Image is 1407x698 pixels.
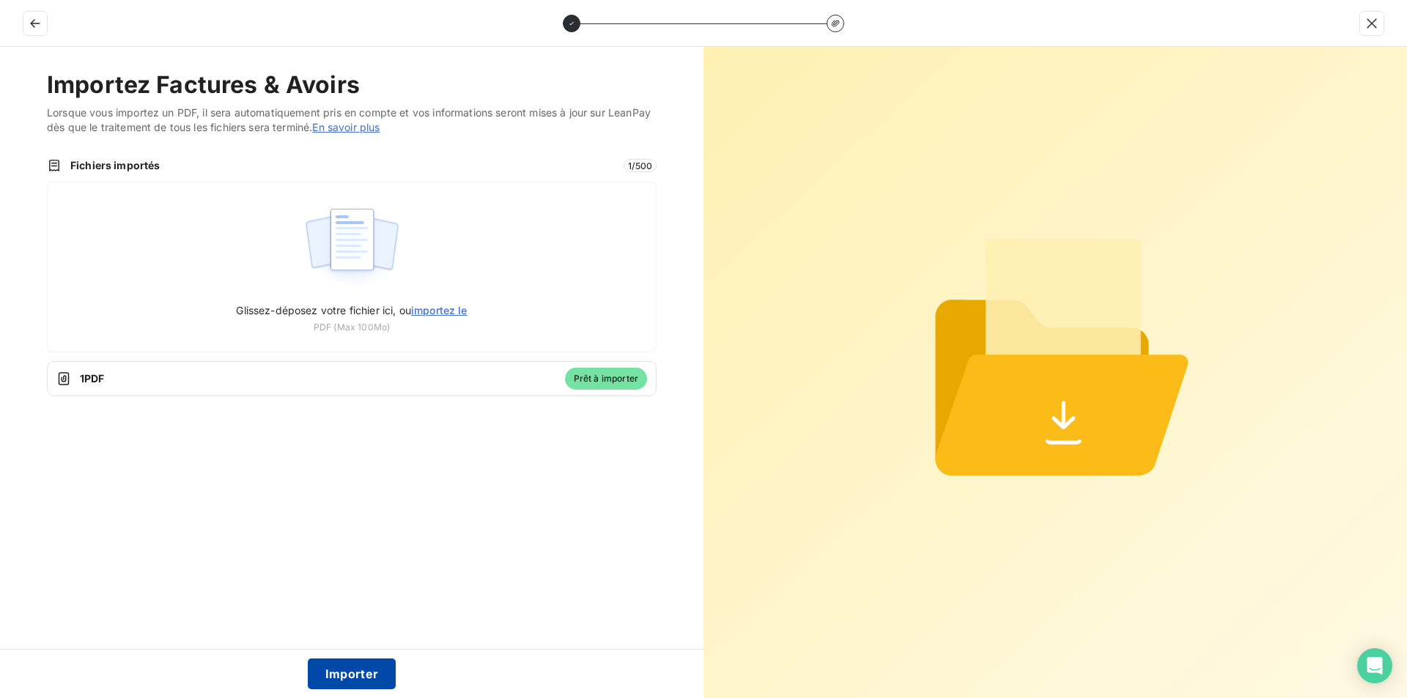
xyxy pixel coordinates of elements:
span: Prêt à importer [565,368,647,390]
div: Open Intercom Messenger [1357,648,1392,683]
button: Importer [308,658,396,689]
img: illustration [303,200,401,294]
a: En savoir plus [312,121,380,133]
span: Fichiers importés [70,158,615,173]
span: Glissez-déposez votre fichier ici, ou [236,304,467,316]
h2: Importez Factures & Avoirs [47,70,657,100]
span: PDF (Max 100Mo) [314,321,390,334]
span: Lorsque vous importez un PDF, il sera automatiquement pris en compte et vos informations seront m... [47,105,657,135]
span: 1 PDF [80,371,556,386]
span: 1 / 500 [624,159,657,172]
span: importez le [411,304,468,316]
